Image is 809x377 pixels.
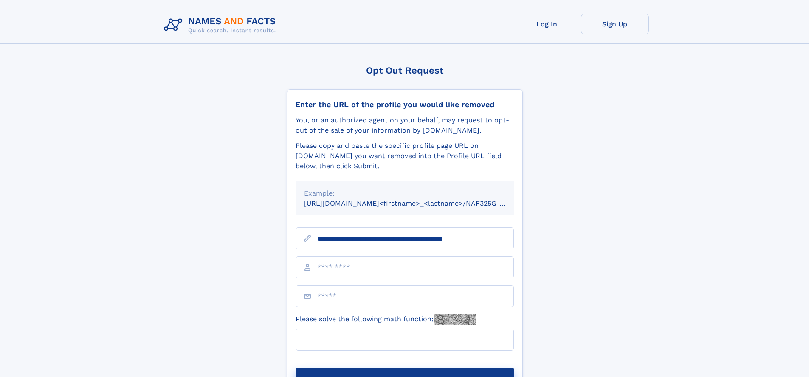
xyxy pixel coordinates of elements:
div: Please copy and paste the specific profile page URL on [DOMAIN_NAME] you want removed into the Pr... [296,141,514,171]
small: [URL][DOMAIN_NAME]<firstname>_<lastname>/NAF325G-xxxxxxxx [304,199,530,207]
a: Sign Up [581,14,649,34]
div: Enter the URL of the profile you would like removed [296,100,514,109]
div: You, or an authorized agent on your behalf, may request to opt-out of the sale of your informatio... [296,115,514,136]
img: Logo Names and Facts [161,14,283,37]
div: Example: [304,188,505,198]
label: Please solve the following math function: [296,314,476,325]
a: Log In [513,14,581,34]
div: Opt Out Request [287,65,523,76]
